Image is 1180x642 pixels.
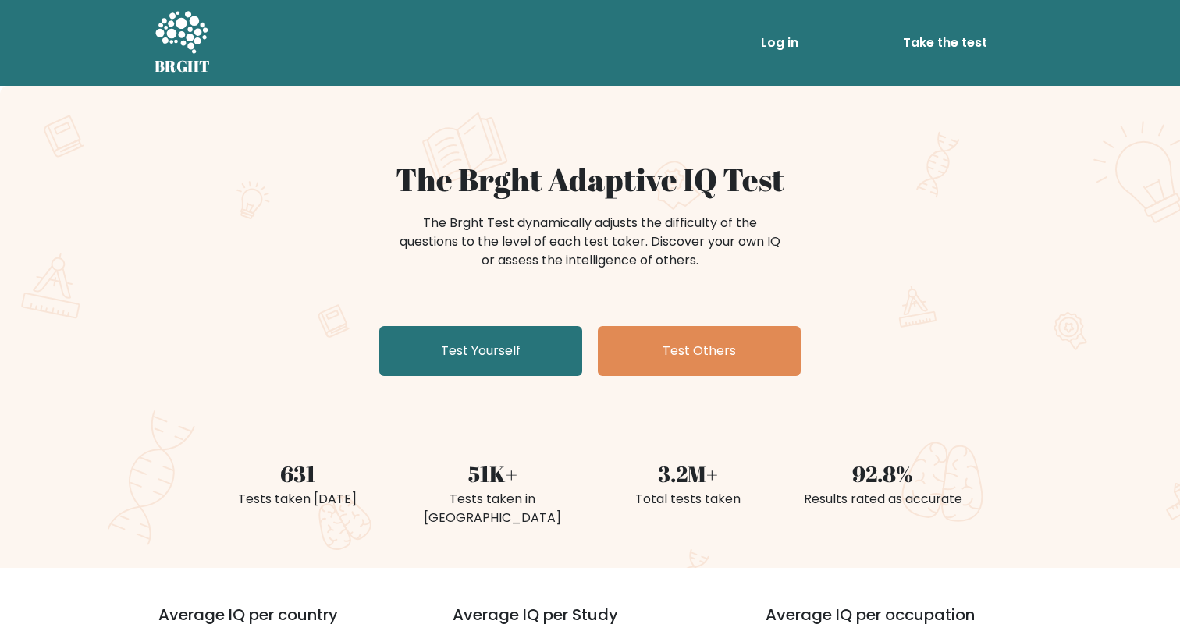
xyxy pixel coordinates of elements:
a: Test Others [598,326,801,376]
a: BRGHT [155,6,211,80]
div: 631 [209,457,386,490]
div: 3.2M+ [599,457,776,490]
h1: The Brght Adaptive IQ Test [209,161,971,198]
div: Tests taken [DATE] [209,490,386,509]
div: 51K+ [404,457,581,490]
a: Test Yourself [379,326,582,376]
a: Log in [755,27,805,59]
div: The Brght Test dynamically adjusts the difficulty of the questions to the level of each test take... [395,214,785,270]
div: Total tests taken [599,490,776,509]
div: Tests taken in [GEOGRAPHIC_DATA] [404,490,581,527]
div: 92.8% [794,457,971,490]
div: Results rated as accurate [794,490,971,509]
h5: BRGHT [155,57,211,76]
a: Take the test [865,27,1025,59]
